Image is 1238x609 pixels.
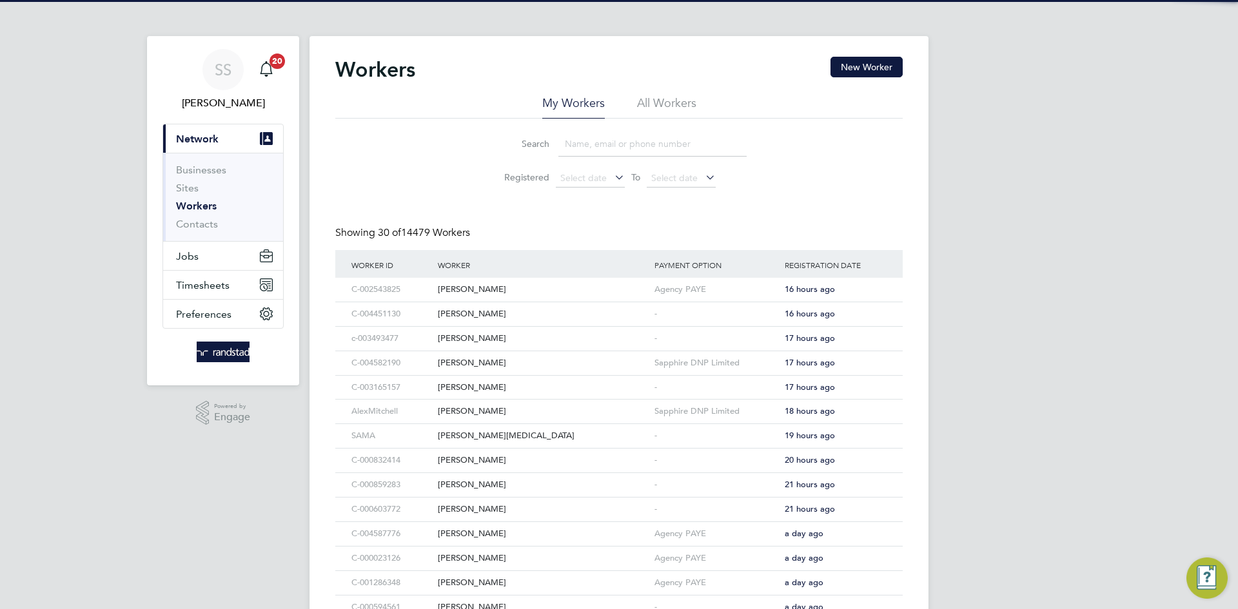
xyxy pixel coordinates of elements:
a: C-001286348[PERSON_NAME]Agency PAYEa day ago [348,570,890,581]
span: 20 [270,53,285,69]
div: [PERSON_NAME] [435,400,651,423]
span: Shaye Stoneham [162,95,284,111]
span: a day ago [785,577,823,588]
div: [PERSON_NAME] [435,473,651,497]
div: [PERSON_NAME] [435,376,651,400]
span: a day ago [785,528,823,539]
span: 17 hours ago [785,333,835,343]
div: - [651,376,781,400]
a: Workers [176,200,217,212]
span: Select date [651,172,698,184]
a: Contacts [176,218,218,230]
div: Agency PAYE [651,278,781,302]
div: C-000603772 [348,498,435,521]
a: Go to home page [162,342,284,362]
a: C-000859283[PERSON_NAME]-21 hours ago [348,472,890,483]
span: Select date [560,172,607,184]
a: SAMA[PERSON_NAME][MEDICAL_DATA]-19 hours ago [348,423,890,434]
div: Agency PAYE [651,571,781,595]
span: Network [176,133,219,145]
button: New Worker [830,57,903,77]
div: Worker ID [348,250,435,280]
div: [PERSON_NAME][MEDICAL_DATA] [435,424,651,448]
div: Registration Date [781,250,890,280]
div: Agency PAYE [651,546,781,570]
div: [PERSON_NAME] [435,522,651,546]
span: Jobs [176,250,199,262]
a: AlexMitchell[PERSON_NAME]Sapphire DNP Limited18 hours ago [348,399,890,410]
li: All Workers [637,95,696,119]
span: SS [215,61,231,78]
span: To [627,169,644,186]
div: Payment Option [651,250,781,280]
img: randstad-logo-retina.png [197,342,250,362]
div: Network [163,153,283,241]
div: [PERSON_NAME] [435,449,651,472]
button: Timesheets [163,271,283,299]
div: Worker [435,250,651,280]
span: 16 hours ago [785,284,835,295]
span: 17 hours ago [785,357,835,368]
div: [PERSON_NAME] [435,498,651,521]
a: C-003165157[PERSON_NAME]-17 hours ago [348,375,890,386]
div: [PERSON_NAME] [435,278,651,302]
div: c-003493477 [348,327,435,351]
span: 21 hours ago [785,479,835,490]
a: C-004451130[PERSON_NAME]-16 hours ago [348,302,890,313]
div: [PERSON_NAME] [435,546,651,570]
div: - [651,424,781,448]
div: C-000023126 [348,546,435,570]
span: 14479 Workers [378,226,470,239]
div: [PERSON_NAME] [435,351,651,375]
div: C-003165157 [348,376,435,400]
h2: Workers [335,57,415,82]
a: Sites [176,182,199,194]
a: C-000603772[PERSON_NAME]-21 hours ago [348,497,890,508]
div: C-004587776 [348,522,435,546]
span: 19 hours ago [785,430,835,441]
div: C-001286348 [348,571,435,595]
div: - [651,498,781,521]
span: 20 hours ago [785,454,835,465]
a: C-002543825[PERSON_NAME]Agency PAYE16 hours ago [348,277,890,288]
nav: Main navigation [147,36,299,385]
a: SS[PERSON_NAME] [162,49,284,111]
label: Search [491,138,549,150]
button: Preferences [163,300,283,328]
a: Businesses [176,164,226,176]
span: a day ago [785,552,823,563]
div: C-000859283 [348,473,435,497]
div: [PERSON_NAME] [435,302,651,326]
span: 16 hours ago [785,308,835,319]
a: 20 [253,49,279,90]
label: Registered [491,171,549,183]
a: C-004587776[PERSON_NAME]Agency PAYEa day ago [348,521,890,532]
span: Powered by [214,401,250,412]
a: Powered byEngage [196,401,251,425]
span: Preferences [176,308,231,320]
div: - [651,449,781,472]
span: 21 hours ago [785,503,835,514]
div: C-004582190 [348,351,435,375]
div: Sapphire DNP Limited [651,351,781,375]
button: Network [163,124,283,153]
div: AlexMitchell [348,400,435,423]
div: SAMA [348,424,435,448]
a: c-003493477[PERSON_NAME]-17 hours ago [348,326,890,337]
button: Jobs [163,242,283,270]
div: - [651,327,781,351]
div: C-004451130 [348,302,435,326]
div: C-000832414 [348,449,435,472]
a: C-004582190[PERSON_NAME]Sapphire DNP Limited17 hours ago [348,351,890,362]
div: Sapphire DNP Limited [651,400,781,423]
div: C-002543825 [348,278,435,302]
button: Engage Resource Center [1186,557,1228,599]
div: Showing [335,226,473,240]
div: [PERSON_NAME] [435,327,651,351]
a: C-000832414[PERSON_NAME]-20 hours ago [348,448,890,459]
a: C-000023126[PERSON_NAME]Agency PAYEa day ago [348,546,890,557]
span: Timesheets [176,279,230,291]
span: 30 of [378,226,401,239]
div: - [651,302,781,326]
div: [PERSON_NAME] [435,571,651,595]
